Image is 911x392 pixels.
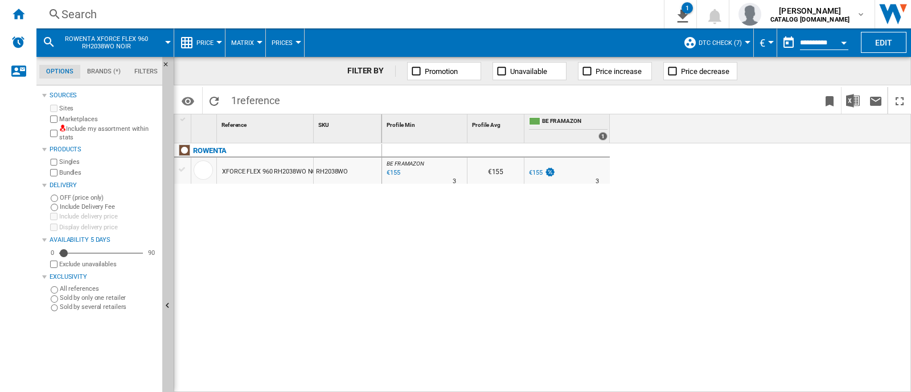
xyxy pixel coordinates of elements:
input: All references [51,286,58,294]
div: Price [180,28,219,57]
div: Delivery Time : 3 days [453,176,456,187]
input: Include delivery price [50,213,58,220]
label: Bundles [59,168,158,177]
button: Maximize [888,87,911,114]
div: SKU Sort None [316,114,381,132]
md-tab-item: Brands (*) [80,65,128,79]
div: Sort None [316,114,381,132]
span: Profile Avg [472,122,500,128]
div: FILTER BY [347,65,396,77]
input: Marketplaces [50,115,58,123]
button: Edit [861,32,906,53]
b: CATALOG [DOMAIN_NAME] [770,16,850,23]
div: Sort None [219,114,313,132]
div: €155 [527,167,556,179]
input: Bundles [50,169,58,176]
div: Delivery [50,181,158,190]
div: €155 [529,169,543,176]
input: Sold by only one retailer [51,295,58,303]
div: Availability 5 Days [50,236,158,245]
div: Sources [50,91,158,100]
div: Sort None [384,114,467,132]
div: Sort None [194,114,216,132]
div: Products [50,145,158,154]
label: All references [60,284,158,293]
div: XFORCE FLEX 960 RH2038WO NOIR [222,159,322,185]
label: Display delivery price [59,223,158,232]
label: Sold by only one retailer [60,294,158,302]
div: 1 offers sold by BE FR AMAZON [598,132,608,141]
span: Profile Min [387,122,415,128]
md-tab-item: Filters [128,65,165,79]
button: Price [196,28,219,57]
div: Search [61,6,634,22]
label: Marketplaces [59,115,158,123]
span: Promotion [425,67,458,76]
span: 1 [225,87,286,111]
div: DTC check (7) [683,28,748,57]
button: Matrix [231,28,260,57]
div: Reference Sort None [219,114,313,132]
div: 0 [48,249,57,257]
span: ROWENTA XFORCE FLEX 960 RH2038WO NOIR [60,35,152,50]
span: € [760,37,765,49]
label: OFF (price only) [60,193,158,202]
img: promotionV3.png [544,167,556,177]
div: Sort None [470,114,524,132]
input: Display delivery price [50,224,58,231]
button: Hide [162,57,176,77]
span: BE FR AMAZON [542,117,608,127]
label: Sold by several retailers [60,303,158,311]
input: Include my assortment within stats [50,126,58,141]
label: Sites [59,104,158,113]
div: RH2038WO [314,158,381,184]
button: € [760,28,771,57]
md-slider: Availability [59,247,143,259]
span: [PERSON_NAME] [770,5,850,16]
div: 1 [682,2,693,14]
input: Singles [50,159,58,166]
button: Reload [203,87,225,114]
div: Delivery Time : 3 days [596,176,599,187]
label: Include my assortment within stats [59,125,158,142]
button: md-calendar [777,31,800,54]
img: excel-24x24.png [846,94,860,108]
button: Open calendar [834,31,854,51]
span: Price [196,39,214,47]
div: 90 [145,249,158,257]
span: Unavailable [510,67,547,76]
span: SKU [318,122,329,128]
div: Click to filter on that brand [193,144,227,158]
input: OFF (price only) [51,195,58,202]
button: Unavailable [493,62,567,80]
input: Display delivery price [50,261,58,268]
md-menu: Currency [754,28,777,57]
div: Exclusivity [50,273,158,282]
md-tab-item: Options [39,65,80,79]
span: BE FR AMAZON [387,160,424,167]
input: Sold by several retailers [51,304,58,312]
label: Singles [59,158,158,166]
button: Prices [272,28,298,57]
span: Matrix [231,39,254,47]
div: Profile Avg Sort None [470,114,524,132]
span: DTC check (7) [699,39,742,47]
img: mysite-not-bg-18x18.png [59,125,66,131]
span: Reference [221,122,247,128]
img: profile.jpg [738,3,761,26]
span: Prices [272,39,293,47]
input: Include Delivery Fee [51,204,58,211]
button: Bookmark this report [818,87,841,114]
button: Download in Excel [842,87,864,114]
input: Sites [50,105,58,112]
button: Promotion [407,62,481,80]
label: Include delivery price [59,212,158,221]
button: DTC check (7) [699,28,748,57]
img: alerts-logo.svg [11,35,25,49]
div: BE FR AMAZON 1 offers sold by BE FR AMAZON [527,114,610,143]
div: ROWENTA XFORCE FLEX 960 RH2038WO NOIR [42,28,168,57]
